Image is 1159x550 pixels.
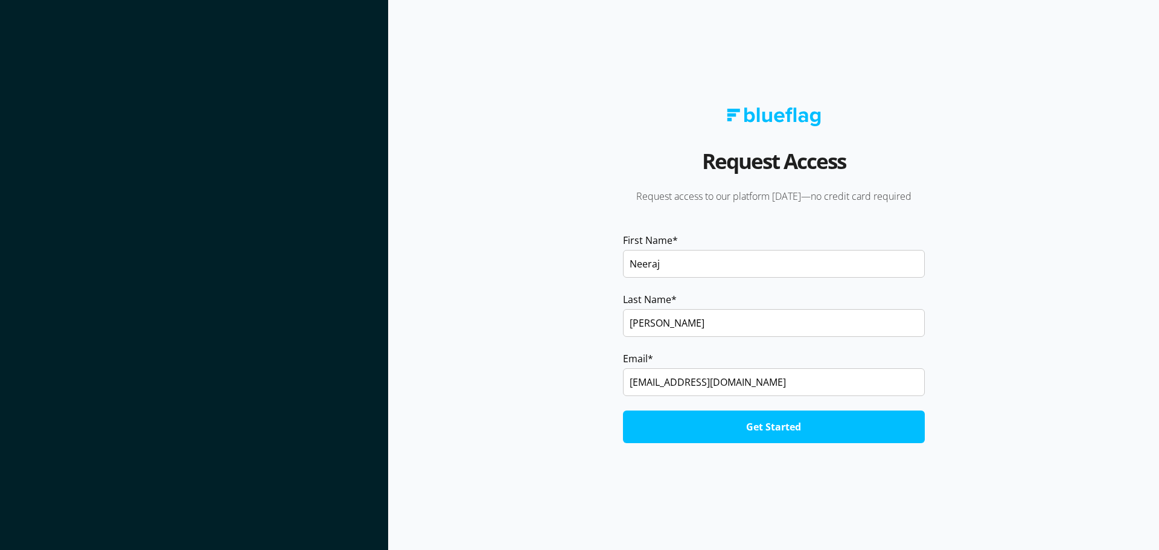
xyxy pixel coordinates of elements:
input: Smith [623,309,925,337]
p: Request access to our platform [DATE]—no credit card required [606,190,942,203]
img: Blue Flag logo [727,107,821,126]
h2: Request Access [702,144,846,190]
input: Get Started [623,411,925,443]
span: First Name [623,233,672,248]
span: Email [623,351,648,366]
input: John [623,250,925,278]
span: Last Name [623,292,671,307]
input: name@yourcompany.com.au [623,368,925,396]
